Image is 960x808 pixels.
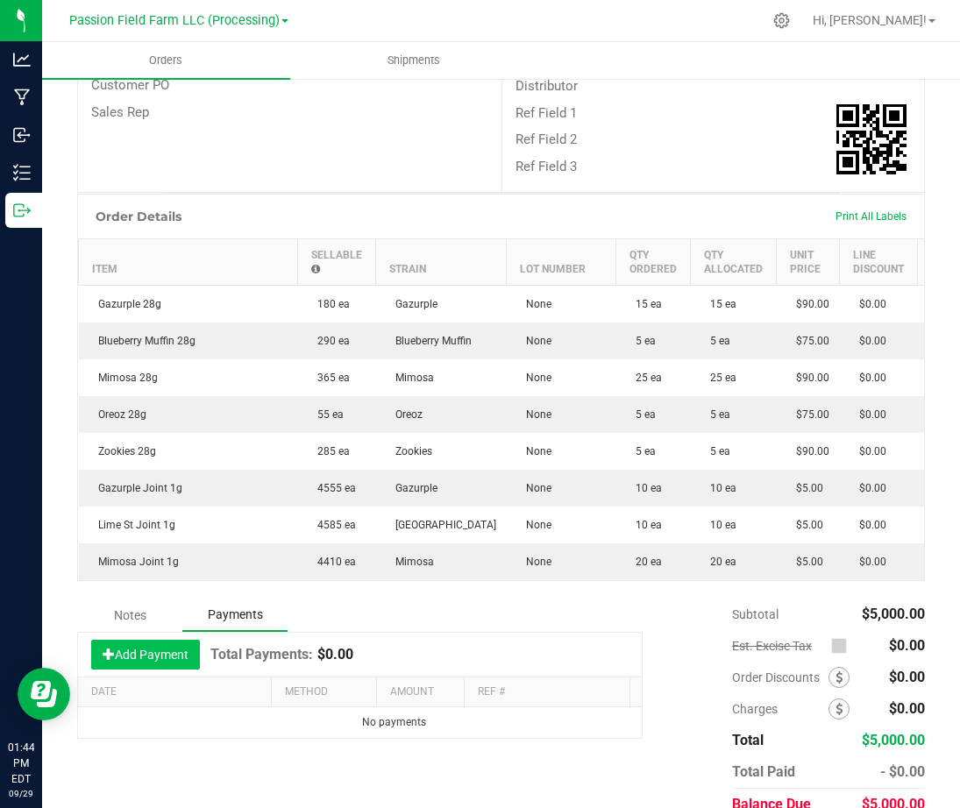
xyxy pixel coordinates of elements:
span: $0.00 [889,637,925,654]
iframe: Resource center [18,668,70,720]
span: None [517,408,551,421]
span: 55 ea [309,408,344,421]
span: $0.00 [850,556,886,568]
span: None [517,519,551,531]
span: 4585 ea [309,519,356,531]
span: Oreoz [387,408,423,421]
span: Ref Field 1 [516,105,577,121]
th: Amount [376,677,464,707]
span: 5 ea [627,408,656,421]
span: No payments [362,716,426,728]
span: Order Discounts [732,670,828,684]
span: Orders [125,53,206,68]
th: Sellable [298,239,376,286]
span: $0.00 [889,700,925,717]
inline-svg: Analytics [13,51,31,68]
span: 10 ea [701,482,736,494]
div: Payments [182,599,288,632]
h1: Total Payments: [210,646,313,663]
span: 10 ea [701,519,736,531]
span: 290 ea [309,335,350,347]
th: Method [271,677,376,707]
span: 5 ea [701,335,730,347]
img: Scan me! [836,104,907,174]
inline-svg: Outbound [13,202,31,219]
span: $5.00 [787,556,823,568]
div: Manage settings [771,12,793,29]
span: $0.00 [850,445,886,457]
span: 5 ea [701,445,730,457]
h1: Order Details [96,209,181,223]
qrcode: 00000106 [836,104,907,174]
span: $0.00 [850,335,886,347]
span: $90.00 [787,298,829,310]
span: 25 ea [701,372,736,384]
span: Customer PO [91,77,169,93]
span: 15 ea [701,298,736,310]
span: $0.00 [850,519,886,531]
span: Mimosa [387,372,434,384]
span: 4410 ea [309,556,356,568]
inline-svg: Manufacturing [13,89,31,106]
span: $0.00 [850,408,886,421]
th: Qty Allocated [691,239,777,286]
span: Ref Field 2 [516,131,577,147]
th: Lot Number [507,239,616,286]
span: Distributor [516,78,578,94]
span: $5.00 [787,482,823,494]
span: $90.00 [787,445,829,457]
span: 20 ea [701,556,736,568]
span: 15 ea [627,298,662,310]
span: None [517,445,551,457]
inline-svg: Inbound [13,126,31,144]
th: Line Discount [840,239,918,286]
button: Add Payment [91,640,200,670]
span: Passion Field Farm LLC (Processing) [69,13,280,28]
span: Shipments [364,53,464,68]
span: Calculate excise tax [831,634,855,658]
span: $0.00 [850,482,886,494]
span: Hi, [PERSON_NAME]! [813,13,927,27]
span: $5,000.00 [862,606,925,622]
span: 4555 ea [309,482,356,494]
span: - $0.00 [880,763,925,780]
span: Ref Field 3 [516,159,577,174]
p: $0.00 [317,646,353,663]
inline-svg: Inventory [13,164,31,181]
p: 01:44 PM EDT [8,740,34,787]
span: 5 ea [627,335,656,347]
span: 20 ea [627,556,662,568]
span: None [517,335,551,347]
span: Print All Labels [836,210,907,223]
span: $75.00 [787,408,829,421]
th: Date [78,677,271,707]
span: Gazurple Joint 1g [89,482,182,494]
span: Blueberry Muffin [387,335,472,347]
span: 180 ea [309,298,350,310]
span: Mimosa Joint 1g [89,556,179,568]
span: 5 ea [627,445,656,457]
span: $0.00 [850,298,886,310]
span: 5 ea [701,408,730,421]
span: 10 ea [627,482,662,494]
span: $0.00 [850,372,886,384]
span: Charges [732,702,828,716]
span: 285 ea [309,445,350,457]
a: Orders [42,42,290,79]
span: Total [732,732,764,748]
span: $5.00 [787,519,823,531]
span: Gazurple 28g [89,298,161,310]
span: Subtotal [732,607,779,621]
span: 10 ea [627,519,662,531]
span: None [517,372,551,384]
span: 365 ea [309,372,350,384]
span: Gazurple [387,298,437,310]
div: Notes [77,599,182,631]
span: Mimosa [387,556,434,568]
span: Lime St Joint 1g [89,519,175,531]
th: Item [79,239,298,286]
span: Est. Excise Tax [732,639,824,653]
span: Sales Rep [91,104,149,120]
span: None [517,298,551,310]
span: $75.00 [787,335,829,347]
